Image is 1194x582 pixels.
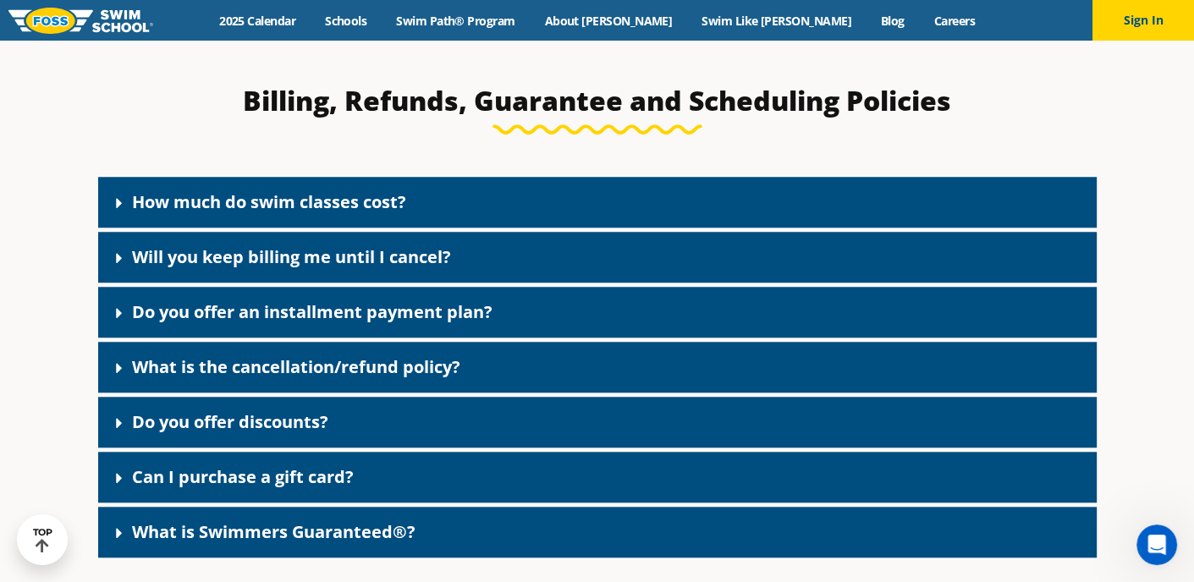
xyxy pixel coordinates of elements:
div: Do you offer an installment payment plan? [98,287,1097,338]
div: What is Swimmers Guaranteed®? [98,507,1097,557]
a: Swim Path® Program [382,13,530,29]
iframe: Intercom live chat [1136,524,1177,565]
a: Can I purchase a gift card? [132,465,354,488]
a: Do you offer discounts? [132,410,328,433]
h3: Billing, Refunds, Guarantee and Scheduling Policies [198,84,997,118]
div: What is the cancellation/refund policy? [98,342,1097,393]
img: FOSS Swim School Logo [8,8,153,34]
a: About [PERSON_NAME] [530,13,687,29]
div: Do you offer discounts? [98,397,1097,447]
a: Do you offer an installment payment plan? [132,300,492,323]
a: 2025 Calendar [205,13,311,29]
div: How much do swim classes cost? [98,177,1097,228]
a: Will you keep billing me until I cancel? [132,245,451,268]
a: Careers [919,13,989,29]
a: How much do swim classes cost? [132,190,406,213]
div: Will you keep billing me until I cancel? [98,232,1097,283]
div: Can I purchase a gift card? [98,452,1097,502]
a: What is Swimmers Guaranteed®? [132,520,415,543]
a: What is the cancellation/refund policy? [132,355,460,378]
a: Blog [866,13,919,29]
a: Schools [311,13,382,29]
a: Swim Like [PERSON_NAME] [687,13,867,29]
div: TOP [33,527,52,553]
